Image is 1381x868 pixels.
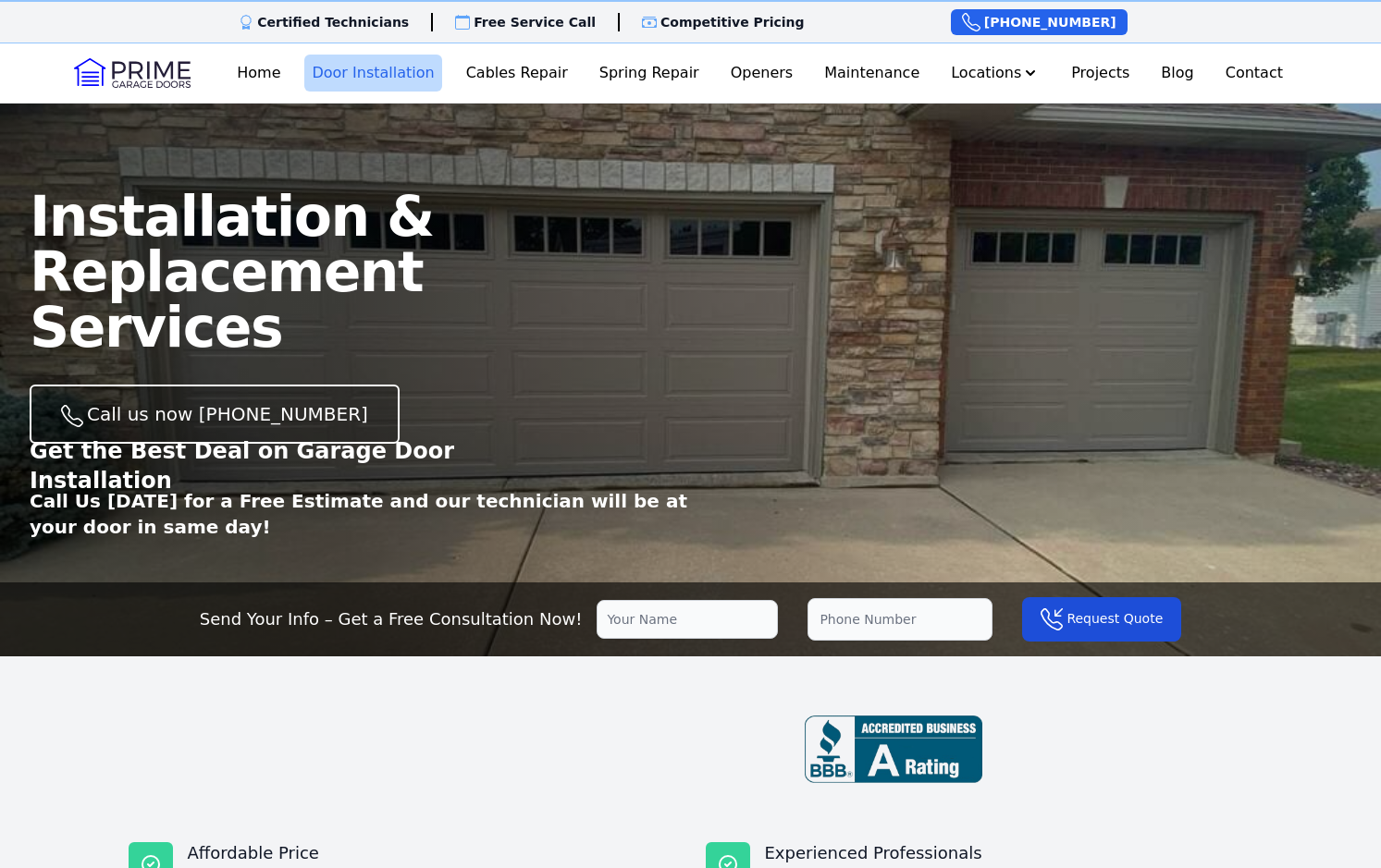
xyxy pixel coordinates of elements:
p: Competitive Pricing [660,13,805,31]
a: Spring Repair [592,55,707,92]
button: Locations [943,55,1047,92]
p: Free Service Call [474,13,596,31]
a: Home [229,55,288,92]
a: Door Installation [304,55,441,92]
a: Projects [1064,55,1137,92]
p: Send Your Info – Get a Free Consultation Now! [200,606,583,632]
img: BBB-review [805,715,982,783]
input: Phone Number [808,598,993,641]
p: Experienced Professionals [765,842,1253,864]
a: Cables Repair [459,55,575,92]
input: Your Name [597,600,778,639]
p: Get the Best Deal on Garage Door Installation [30,436,562,495]
img: Logo [74,58,191,88]
a: [PHONE_NUMBER] [951,9,1128,35]
a: Blog [1153,55,1201,92]
a: Call us now [PHONE_NUMBER] [30,385,400,444]
p: Affordable Price [188,842,676,864]
a: Maintenance [817,55,927,92]
button: Request Quote [1022,597,1181,642]
a: Contact [1218,55,1290,92]
p: Call Us [DATE] for a Free Estimate and our technician will be at your door in same day! [30,488,691,540]
a: Openers [723,55,801,92]
p: Certified Technicians [257,13,409,31]
span: Installation & Replacement Services [30,184,434,360]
